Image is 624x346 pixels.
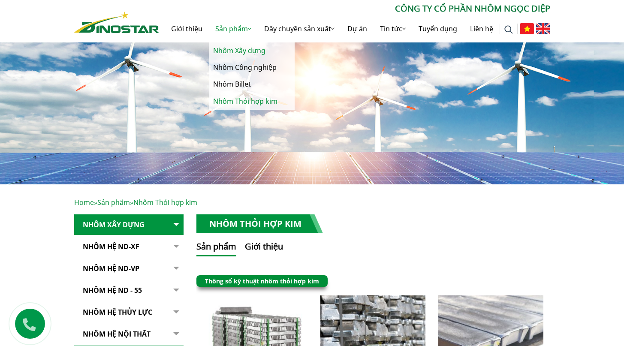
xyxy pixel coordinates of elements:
a: Sản phẩm [209,15,258,42]
img: Nhôm Dinostar [74,12,159,33]
a: Nhôm Hệ ND-VP [74,258,184,279]
a: Sản phẩm [97,198,130,207]
p: CÔNG TY CỔ PHẦN NHÔM NGỌC DIỆP [159,2,550,15]
img: search [504,25,513,34]
a: Nhôm hệ thủy lực [74,302,184,323]
a: NHÔM HỆ ND - 55 [74,280,184,301]
a: Dây chuyền sản xuất [258,15,341,42]
a: Nhôm hệ nội thất [74,324,184,345]
img: Tiếng Việt [520,23,534,34]
a: Nhôm Công nghiệp [209,59,295,76]
a: Nhôm Thỏi hợp kim [209,93,295,110]
h1: Nhôm Thỏi hợp kim [196,214,323,233]
a: Home [74,198,94,207]
span: » » [74,198,197,207]
a: Giới thiệu [165,15,209,42]
a: Tin tức [374,15,412,42]
a: Nhôm Xây dựng [209,42,295,59]
a: Nhôm Billet [209,76,295,93]
a: Dự án [341,15,374,42]
a: Thông số kỹ thuật nhôm thỏi hợp kim [205,277,319,285]
span: Nhôm Thỏi hợp kim [133,198,197,207]
a: Tuyển dụng [412,15,464,42]
img: English [536,23,550,34]
a: Liên hệ [464,15,500,42]
button: Sản phẩm [196,240,236,256]
a: Nhôm Hệ ND-XF [74,236,184,257]
button: Giới thiệu [245,240,283,256]
a: Nhôm Xây dựng [74,214,184,235]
